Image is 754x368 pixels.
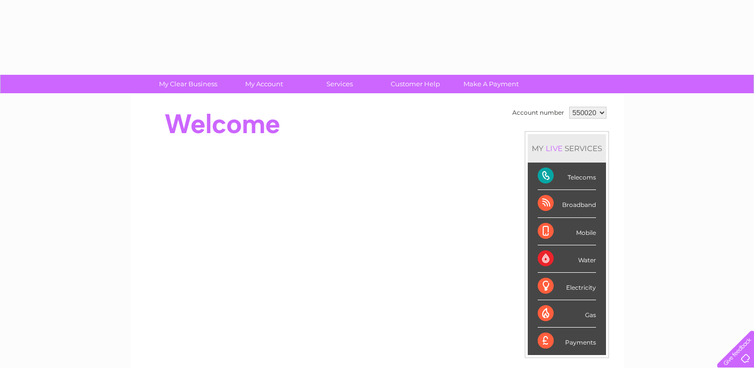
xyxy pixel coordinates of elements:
[374,75,456,93] a: Customer Help
[538,328,596,355] div: Payments
[510,104,567,121] td: Account number
[538,273,596,300] div: Electricity
[538,218,596,245] div: Mobile
[528,134,606,163] div: MY SERVICES
[538,163,596,190] div: Telecoms
[538,245,596,273] div: Water
[538,190,596,217] div: Broadband
[544,144,565,153] div: LIVE
[299,75,381,93] a: Services
[223,75,305,93] a: My Account
[147,75,229,93] a: My Clear Business
[450,75,532,93] a: Make A Payment
[538,300,596,328] div: Gas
